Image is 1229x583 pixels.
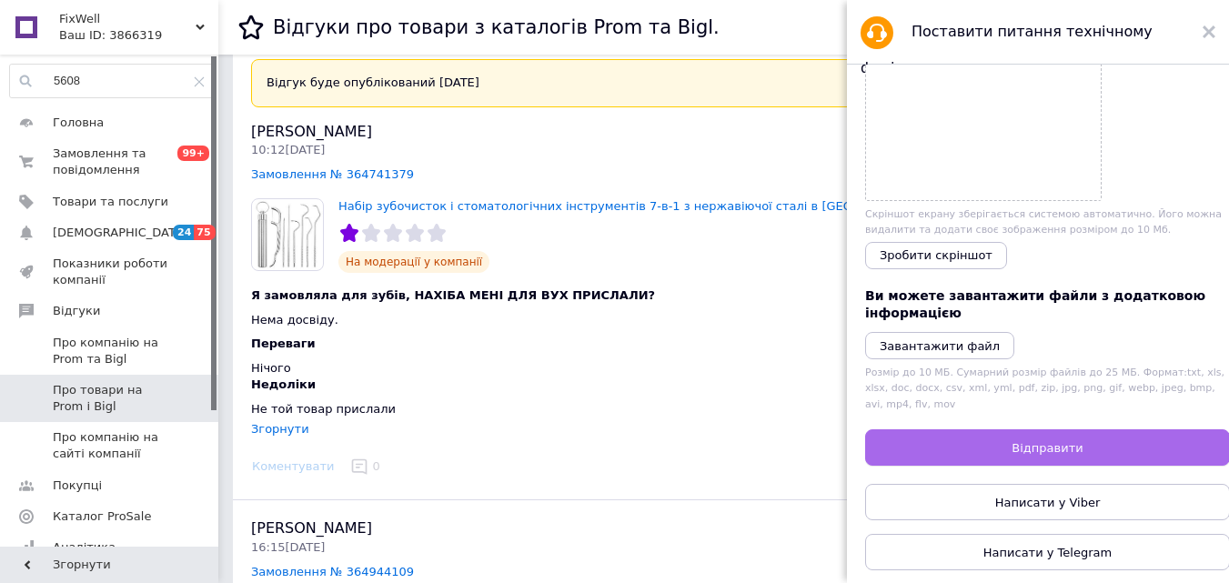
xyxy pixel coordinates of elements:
span: 16:15[DATE] [251,540,325,554]
span: 24 [173,225,194,240]
span: На модерації у компанії [338,251,489,273]
i: Завантажити файл [880,339,1000,353]
div: Нічого [251,360,871,377]
span: [PERSON_NAME] [251,519,372,537]
span: Показники роботи компанії [53,256,168,288]
span: Відгуки [53,303,100,319]
span: Покупці [53,477,102,494]
div: Ваш ID: 3866319 [59,27,218,44]
span: Нема досвіду. [251,313,338,327]
span: Головна [53,115,104,131]
span: Зробити скріншот [880,248,992,262]
span: Про компанію на сайті компанії [53,429,168,462]
h1: Відгуки про товари з каталогів Prom та Bigl. [273,16,720,38]
div: Відгук буде опублікований [DATE] [251,59,1196,106]
div: Не той товар прислали [251,401,871,417]
a: Замовлення № 364741379 [251,167,414,181]
span: Аналітика [53,539,116,556]
span: Написати у Viber [995,496,1101,509]
span: [DEMOGRAPHIC_DATA] [53,225,187,241]
span: 10:12[DATE] [251,143,325,156]
span: Замовлення та повідомлення [53,146,168,178]
span: Відправити [1012,441,1083,455]
div: Згорнути [251,422,309,436]
a: Набір зубочисток і стоматологічних інструментів 7-в-1 з нержавіючої сталі в [GEOGRAPHIC_DATA] фут... [338,199,1036,213]
button: Зробити скріншот [865,242,1007,269]
span: Товари та послуги [53,194,168,210]
a: Замовлення № 364944109 [251,565,414,578]
span: Розмір до 10 МБ. Сумарний розмір файлів до 25 МБ. Формат: txt, xls, xlsx, doc, docx, csv, xml, ym... [865,367,1224,410]
span: Написати у Telegram [983,546,1112,559]
span: Скріншот екрану зберігається системою автоматично. Його можна видалити та додати своє зображення ... [865,208,1222,236]
span: Про компанію на Prom та Bigl [53,335,168,367]
span: Ви можете завантажити файли з додатковою інформацією [865,288,1205,321]
span: Переваги [251,337,316,350]
button: Завантажити файл [865,332,1014,359]
span: 99+ [177,146,209,161]
span: Я замовляла для зубів, НАХІБА МЕНІ ДЛЯ ВУХ ПРИСЛАЛИ? [251,288,655,302]
span: FixWell [59,11,196,27]
span: 75 [194,225,215,240]
span: Каталог ProSale [53,508,151,525]
input: Пошук [10,65,214,97]
span: Про товари на Prom і Bigl [53,382,168,415]
img: Набір зубочисток і стоматологічних інструментів 7-в-1 з нержавіючої сталі в алюмінієвому футлярі ... [252,199,323,270]
span: [PERSON_NAME] [251,123,372,140]
span: Недоліки [251,377,316,391]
